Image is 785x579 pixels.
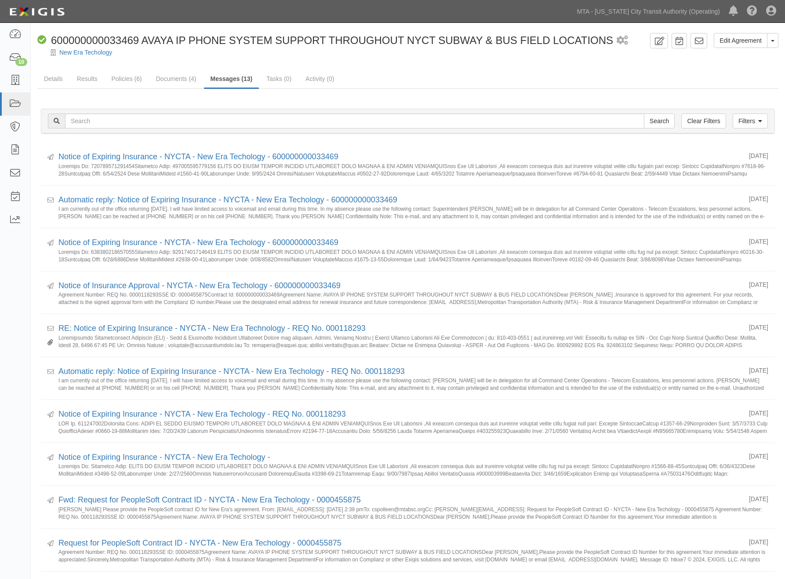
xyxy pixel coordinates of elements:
div: [DATE] [749,452,768,461]
a: Request for PeopleSoft Contract ID - NYCTA - New Era Techology - 0000455875 [58,539,342,547]
small: [PERSON_NAME] Please provide the PeopleSoft contract ID for New Era's agreement. From: [EMAIL_ADD... [58,506,768,520]
input: Search [65,114,644,128]
div: Notice of Expiring Insurance - NYCTA - New Era Techology - 600000000033469 [58,237,742,249]
i: Sent [47,412,54,418]
a: Fwd: Request for PeopleSoft Contract ID - NYCTA - New Era Techology - 0000455875 [58,495,361,504]
a: RE: Notice of Expiring Insurance - NYCTA - New Era Technology - REQ No. 000118293 [58,324,366,333]
small: Loremips Do: 638380218657055Sitametco Adip: 929174017146419 ELITS DO EIUSM TEMPOR INCIDID UTLABOR... [58,249,768,262]
small: Loremips Do: Sitametco Adip: ELITS DO EIUSM TEMPOR INCIDID UTLABOREET DOLO MAGNAA & ENI ADMIN VEN... [58,463,768,476]
i: Sent [47,455,54,461]
small: Loremipsumdo Sitametconsect Adipiscin (ELI) - Sedd & Eiusmodte Incididunt Utlaboreet Dolore mag a... [58,334,768,348]
i: Help Center - Complianz [747,6,757,17]
div: Automatic reply: Notice of Expiring Insurance - NYCTA - New Era Techology - REQ No. 000118293 [58,366,742,377]
small: Loremips Do: 720789571291454Sitametco Adip: 497005595779156 ELITS DO EIUSM TEMPOR INCIDID UTLABOR... [58,163,768,176]
span: 600000000033469 AVAYA IP PHONE SYSTEM SUPPORT THROUGHOUT NYCT SUBWAY & BUS FIELD LOCATIONS [51,34,613,46]
small: Agreement Number: REQ No. 000118293SSE ID: 0000455875Agreement Name: AVAYA IP PHONE SYSTEM SUPPOR... [58,549,768,562]
div: [DATE] [749,323,768,332]
small: I am currently out of the office returning [DATE]. I will have limited access to voicemail and em... [58,377,768,391]
i: Sent [47,498,54,504]
small: Agreement Number: REQ No. 0000118293SSE ID: 0000455875Contract Id: 600000000033469Agreement Name:... [58,291,768,305]
a: Clear Filters [681,114,726,128]
div: [DATE] [749,366,768,375]
div: [DATE] [749,538,768,546]
a: Notice of Insurance Approval - NYCTA - New Era Techology - 600000000033469 [58,281,341,290]
a: Notice of Expiring Insurance - NYCTA - New Era Techology - 600000000033469 [58,238,338,247]
small: I am currently out of the office returning [DATE]. I will have limited access to voicemail and em... [58,205,768,219]
div: Notice of Expiring Insurance - NYCTA - New Era Techology - 600000000033469 [58,151,742,163]
i: Received [47,198,54,204]
small: LOR Ip. 611247002Dolorsita Cons: ADIPI EL SEDDO EIUSMO TEMPORI UTLABOREET DOLO MAGNAA & ENI ADMIN... [58,420,768,434]
div: 600000000033469 AVAYA IP PHONE SYSTEM SUPPORT THROUGHOUT NYCT SUBWAY & BUS FIELD LOCATIONS [37,33,613,48]
a: Notice of Expiring Insurance - NYCTA - New Era Techology - [58,453,270,462]
a: Automatic reply: Notice of Expiring Insurance - NYCTA - New Era Techology - REQ No. 000118293 [58,367,405,376]
div: [DATE] [749,280,768,289]
a: Notice of Expiring Insurance - NYCTA - New Era Techology - REQ No. 000118293 [58,410,346,418]
div: [DATE] [749,409,768,418]
div: Notice of Insurance Approval - NYCTA - New Era Techology - 600000000033469 [58,280,742,292]
i: 1 scheduled workflow [617,36,628,45]
a: Policies (6) [105,70,148,88]
a: Activity (0) [299,70,341,88]
div: [DATE] [749,495,768,503]
div: Notice of Expiring Insurance - NYCTA - New Era Techology - [58,452,742,463]
i: Received [47,326,54,332]
div: 10 [15,58,27,66]
i: Sent [47,283,54,289]
div: [DATE] [749,237,768,246]
div: [DATE] [749,151,768,160]
i: Received [47,369,54,375]
i: Sent [47,240,54,246]
input: Search [644,114,675,128]
i: Sent [47,154,54,161]
a: Details [37,70,69,88]
i: Sent [47,541,54,547]
a: Results [70,70,104,88]
div: Request for PeopleSoft Contract ID - NYCTA - New Era Techology - 0000455875 [58,538,742,549]
div: Fwd: Request for PeopleSoft Contract ID - NYCTA - New Era Techology - 0000455875 [58,495,742,506]
img: Logo [7,4,67,20]
a: Messages (13) [204,70,259,89]
div: Notice of Expiring Insurance - NYCTA - New Era Techology - REQ No. 000118293 [58,409,742,420]
a: Notice of Expiring Insurance - NYCTA - New Era Techology - 600000000033469 [58,152,338,161]
a: Filters [733,114,768,128]
div: Automatic reply: Notice of Expiring Insurance - NYCTA - New Era Techology - 600000000033469 [58,194,742,206]
a: Documents (4) [149,70,203,88]
div: [DATE] [749,194,768,203]
div: RE: Notice of Expiring Insurance - NYCTA - New Era Technology - REQ No. 000118293 [58,323,742,334]
a: New Era Techology [59,49,112,56]
a: Automatic reply: Notice of Expiring Insurance - NYCTA - New Era Techology - 600000000033469 [58,195,397,204]
i: Compliant [37,36,47,45]
a: MTA - [US_STATE] City Transit Authority (Operating) [573,3,724,20]
a: Edit Agreement [714,33,767,48]
a: Tasks (0) [260,70,298,88]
